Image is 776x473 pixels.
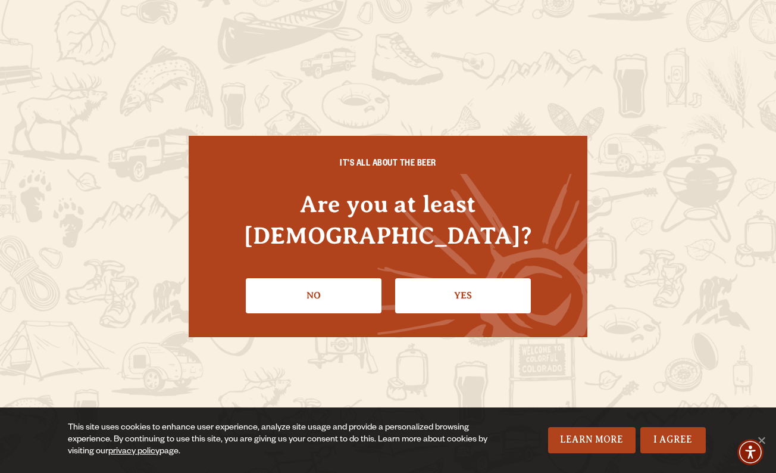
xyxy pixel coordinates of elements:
[68,422,497,458] div: This site uses cookies to enhance user experience, analyze site usage and provide a personalized ...
[246,278,381,313] a: No
[737,439,764,465] div: Accessibility Menu
[395,278,531,313] a: Confirm I'm 21 or older
[212,188,564,251] h4: Are you at least [DEMOGRAPHIC_DATA]?
[212,160,564,170] h6: IT'S ALL ABOUT THE BEER
[548,427,636,453] a: Learn More
[108,447,159,457] a: privacy policy
[640,427,706,453] a: I Agree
